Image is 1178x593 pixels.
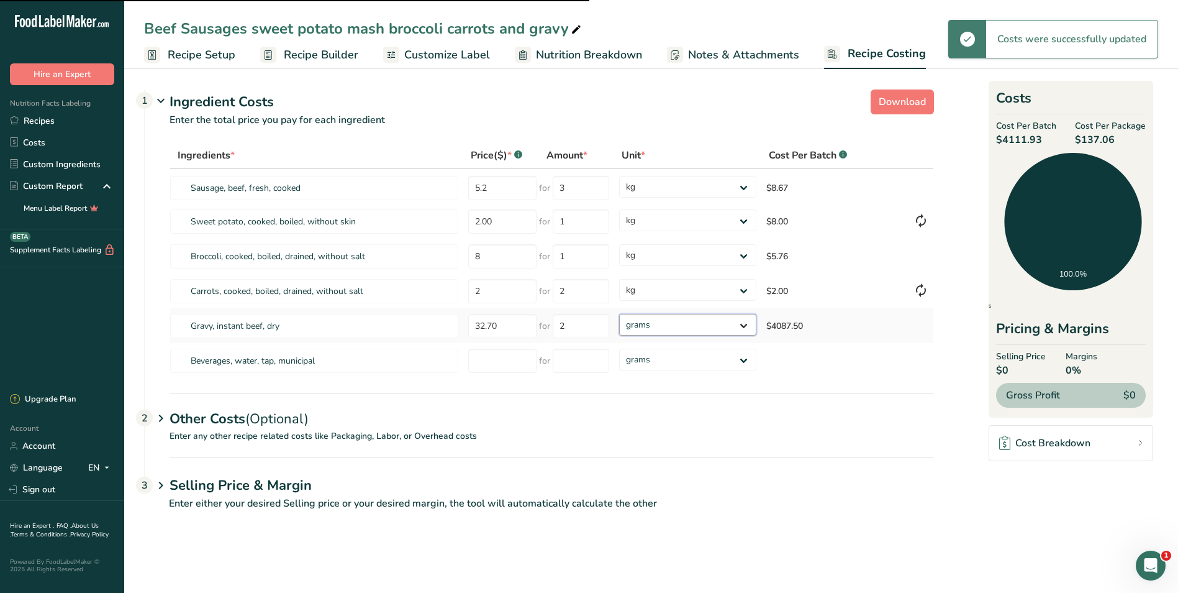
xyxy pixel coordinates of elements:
[10,522,99,539] a: About Us .
[996,119,1056,132] span: Cost Per Batch
[688,47,799,63] span: Notes & Attachments
[144,17,584,40] div: Beef Sausages sweet potato mash broccoli carrots and gravy
[996,132,1056,147] span: $4111.93
[136,477,153,494] div: 3
[1161,551,1171,561] span: 1
[871,90,934,114] button: Download
[1075,119,1146,132] span: Cost Per Package
[539,182,550,195] span: for
[761,239,908,274] td: $5.76
[769,148,836,163] span: Cost Per Batch
[761,274,908,308] td: $2.00
[539,354,550,367] span: for
[1066,350,1097,363] span: Margins
[136,410,153,426] div: 2
[996,350,1046,363] span: Selling Price
[539,250,550,263] span: for
[471,148,522,163] div: Price($)
[539,319,550,333] span: for
[57,522,71,530] a: FAQ .
[824,40,926,70] a: Recipe Costing
[761,169,908,204] td: $8.67
[10,393,76,406] div: Upgrade Plan
[11,530,70,539] a: Terms & Conditions .
[999,436,1090,451] div: Cost Breakdown
[954,303,992,309] span: Ingredients
[178,148,235,163] span: Ingredients
[996,88,1146,114] h2: Costs
[170,92,934,113] div: Ingredient Costs
[1136,551,1166,581] iframe: Intercom live chat
[170,393,934,430] div: Other Costs
[879,94,926,109] span: Download
[145,430,934,457] p: Enter any other recipe related costs like Packaging, Labor, or Overhead costs
[622,148,645,163] span: Unit
[88,461,114,476] div: EN
[539,215,550,228] span: for
[245,410,309,428] span: (Optional)
[1066,363,1097,378] span: 0%
[10,180,83,193] div: Custom Report
[404,47,490,63] span: Customize Label
[10,522,54,530] a: Hire an Expert .
[1075,132,1146,147] span: $137.06
[1006,388,1060,403] span: Gross Profit
[539,285,550,298] span: for
[70,530,109,539] a: Privacy Policy
[10,457,63,479] a: Language
[170,476,934,496] h1: Selling Price & Margin
[136,92,153,109] div: 1
[536,47,642,63] span: Nutrition Breakdown
[145,113,934,142] p: Enter the total price you pay for each ingredient
[667,41,799,69] a: Notes & Attachments
[284,47,358,63] span: Recipe Builder
[996,319,1146,345] div: Pricing & Margins
[383,41,490,69] a: Customize Label
[144,496,934,526] p: Enter either your desired Selling price or your desired margin, the tool will automatically calcu...
[546,148,587,163] span: Amount
[144,41,235,69] a: Recipe Setup
[996,363,1046,378] span: $0
[168,47,235,63] span: Recipe Setup
[989,425,1153,461] a: Cost Breakdown
[1123,388,1136,403] span: $0
[761,204,908,239] td: $8.00
[515,41,642,69] a: Nutrition Breakdown
[848,45,926,62] span: Recipe Costing
[10,63,114,85] button: Hire an Expert
[10,232,30,242] div: BETA
[10,558,114,573] div: Powered By FoodLabelMaker © 2025 All Rights Reserved
[986,21,1158,58] div: Costs were successfully updated
[761,308,908,343] td: $4087.50
[260,41,358,69] a: Recipe Builder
